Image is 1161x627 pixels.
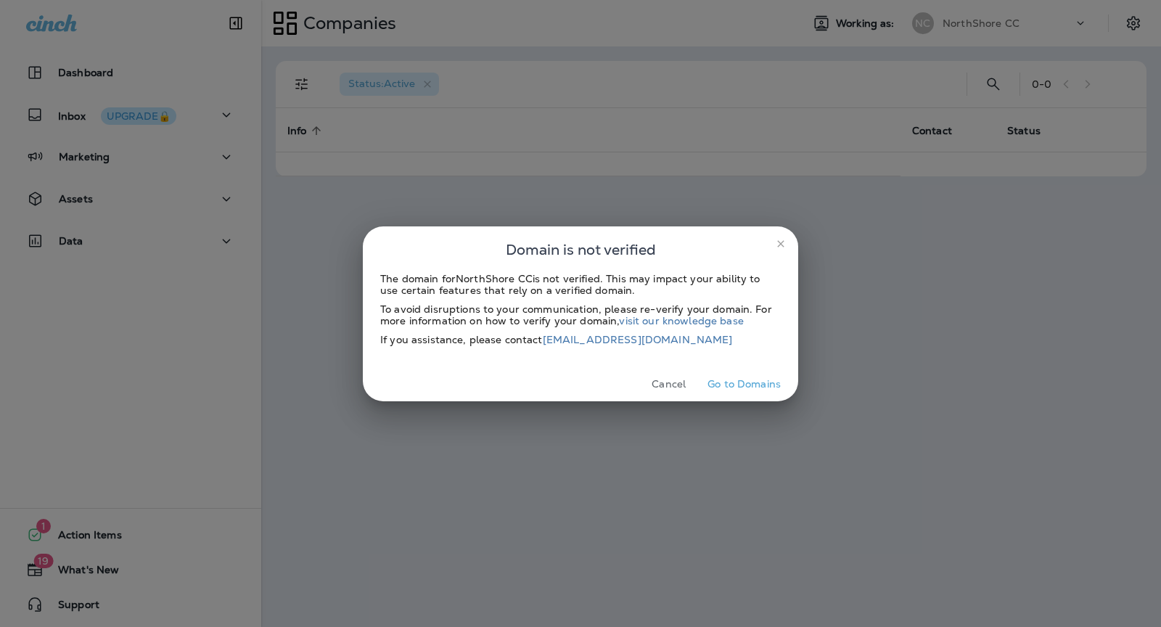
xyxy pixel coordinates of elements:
[380,334,781,345] div: If you assistance, please contact
[641,373,696,396] button: Cancel
[769,232,792,255] button: close
[619,314,743,327] a: visit our knowledge base
[543,333,733,346] a: [EMAIL_ADDRESS][DOMAIN_NAME]
[380,303,781,327] div: To avoid disruptions to your communication, please re-verify your domain. For more information on...
[380,273,781,296] div: The domain for NorthShore CC is not verified. This may impact your ability to use certain feature...
[506,238,656,261] span: Domain is not verified
[702,373,787,396] button: Go to Domains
